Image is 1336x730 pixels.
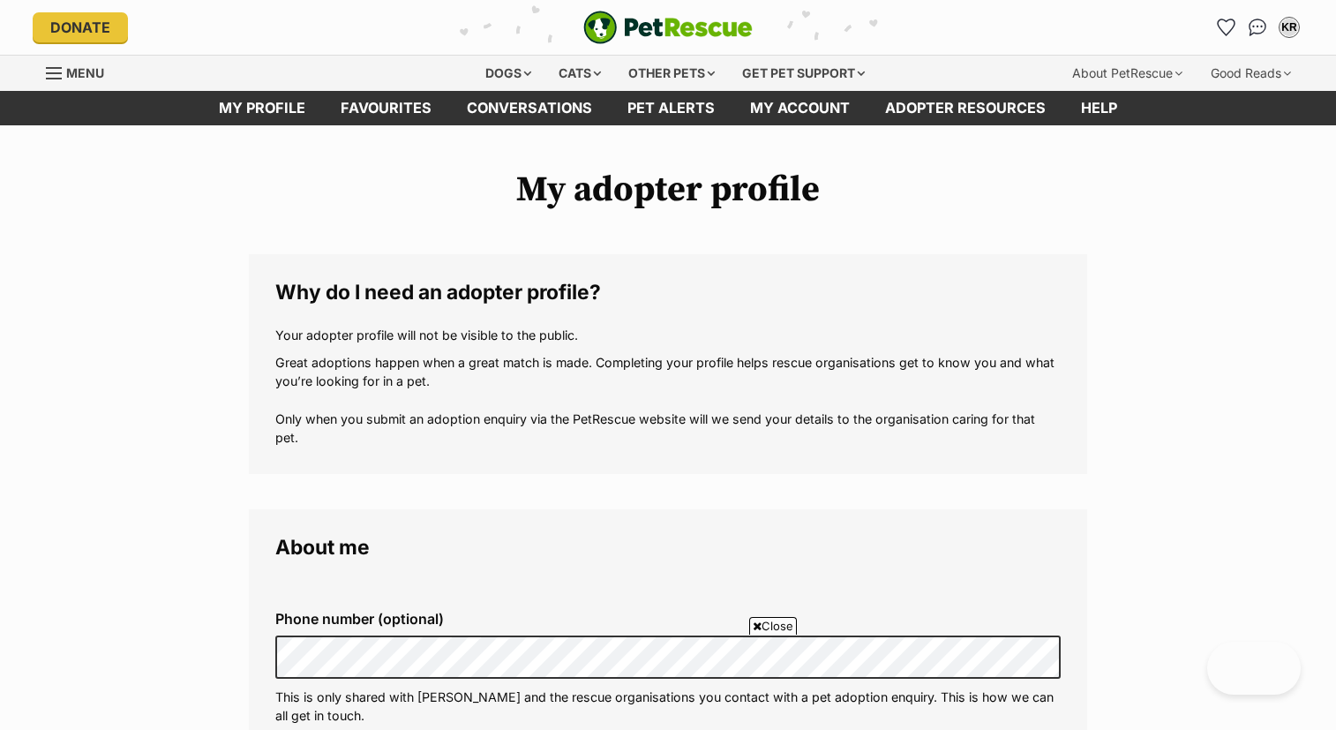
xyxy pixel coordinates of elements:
[610,91,732,125] a: Pet alerts
[275,326,1061,344] p: Your adopter profile will not be visible to the public.
[1275,13,1303,41] button: My account
[275,536,1061,559] legend: About me
[867,91,1063,125] a: Adopter resources
[473,56,544,91] div: Dogs
[275,688,1061,726] p: This is only shared with [PERSON_NAME] and the rescue organisations you contact with a pet adopti...
[1212,13,1240,41] a: Favourites
[201,91,323,125] a: My profile
[546,56,613,91] div: Cats
[1198,56,1303,91] div: Good Reads
[749,617,797,635] span: Close
[583,11,753,44] img: logo-e224e6f780fb5917bec1dbf3a21bbac754714ae5b6737aabdf751b685950b380.svg
[732,91,867,125] a: My account
[347,642,989,721] iframe: Advertisement
[323,91,449,125] a: Favourites
[1212,13,1303,41] ul: Account quick links
[583,11,753,44] a: PetRescue
[1243,13,1272,41] a: Conversations
[66,65,104,80] span: Menu
[616,56,727,91] div: Other pets
[275,353,1061,448] p: Great adoptions happen when a great match is made. Completing your profile helps rescue organisat...
[249,169,1087,210] h1: My adopter profile
[33,12,128,42] a: Donate
[46,56,116,87] a: Menu
[730,56,877,91] div: Get pet support
[1207,642,1301,695] iframe: Help Scout Beacon - Open
[249,254,1087,474] fieldset: Why do I need an adopter profile?
[1280,19,1298,36] div: KR
[1249,19,1267,36] img: chat-41dd97257d64d25036548639549fe6c8038ab92f7586957e7f3b1b290dea8141.svg
[1060,56,1195,91] div: About PetRescue
[1063,91,1135,125] a: Help
[275,611,1061,627] label: Phone number (optional)
[275,281,1061,304] legend: Why do I need an adopter profile?
[449,91,610,125] a: conversations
